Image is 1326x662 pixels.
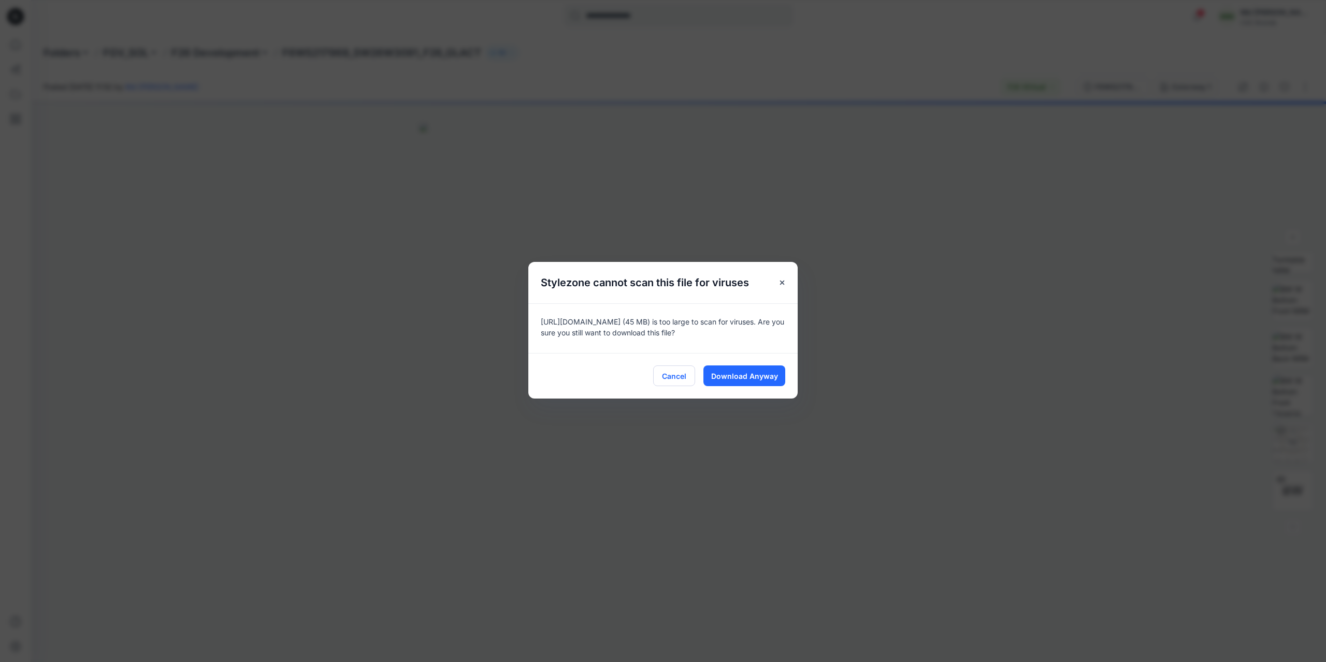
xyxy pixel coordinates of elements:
[653,365,695,386] button: Cancel
[773,273,791,292] button: Close
[528,303,798,353] div: [URL][DOMAIN_NAME] (45 MB) is too large to scan for viruses. Are you sure you still want to downl...
[703,365,785,386] button: Download Anyway
[528,262,761,303] h5: Stylezone cannot scan this file for viruses
[711,371,778,381] span: Download Anyway
[662,371,686,381] span: Cancel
